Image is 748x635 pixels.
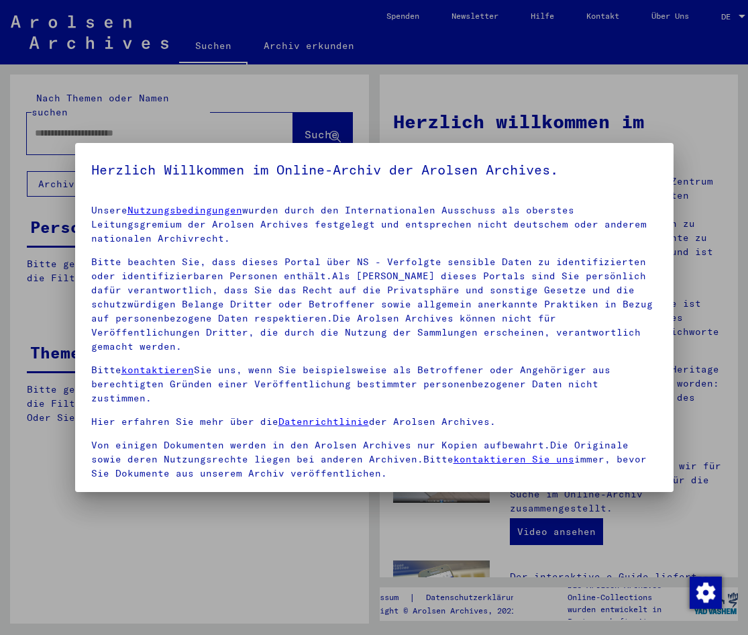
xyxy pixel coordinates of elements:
[91,255,657,354] p: Bitte beachten Sie, dass dieses Portal über NS - Verfolgte sensible Daten zu identifizierten oder...
[689,576,721,608] div: Zustimmung ändern
[690,577,722,609] img: Zustimmung ändern
[127,204,242,216] a: Nutzungsbedingungen
[453,453,574,465] a: kontaktieren Sie uns
[91,159,657,181] h5: Herzlich Willkommen im Online-Archiv der Arolsen Archives.
[107,490,657,571] span: Einverständniserklärung: Hiermit erkläre ich mich damit einverstanden, dass ich sensible personen...
[91,203,657,246] p: Unsere wurden durch den Internationalen Ausschuss als oberstes Leitungsgremium der Arolsen Archiv...
[91,415,657,429] p: Hier erfahren Sie mehr über die der Arolsen Archives.
[278,416,369,428] a: Datenrichtlinie
[121,364,194,376] a: kontaktieren
[91,363,657,405] p: Bitte Sie uns, wenn Sie beispielsweise als Betroffener oder Angehöriger aus berechtigten Gründen ...
[91,438,657,481] p: Von einigen Dokumenten werden in den Arolsen Archives nur Kopien aufbewahrt.Die Originale sowie d...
